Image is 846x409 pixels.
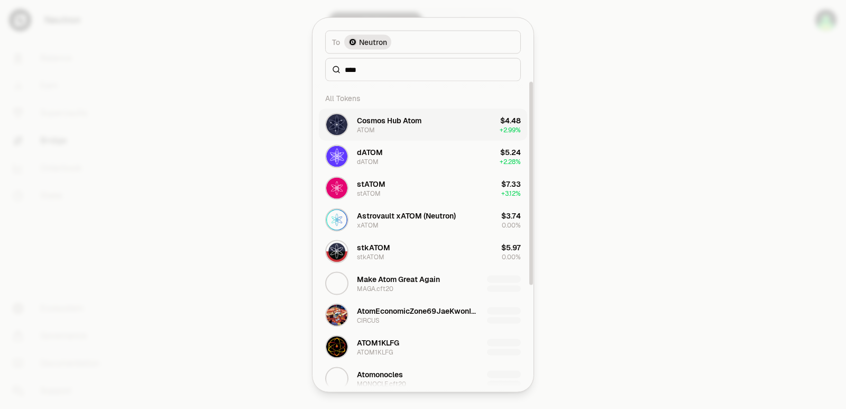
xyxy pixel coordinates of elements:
[326,177,347,198] img: stATOM Logo
[500,115,521,125] div: $4.48
[357,157,379,166] div: dATOM
[359,37,387,47] span: Neutron
[326,241,347,262] img: stkATOM Logo
[500,147,521,157] div: $5.24
[325,30,521,53] button: ToNeutron LogoNeutron
[326,304,347,325] img: CIRCUS Logo
[357,189,381,197] div: stATOM
[500,125,521,134] span: + 2.99%
[319,87,527,108] div: All Tokens
[332,37,340,47] span: To
[319,331,527,362] button: ATOM1KLFG LogoATOM1KLFGATOM1KLFG
[319,108,527,140] button: ATOM LogoCosmos Hub AtomATOM$4.48+2.99%
[319,362,527,394] button: MONOCLE.cft20 LogoAtomonoclesMONOCLE.cft20
[357,210,456,221] div: Astrovault xATOM (Neutron)
[357,274,440,284] div: Make Atom Great Again
[357,348,393,356] div: ATOM1KLFG
[501,210,521,221] div: $3.74
[319,235,527,267] button: stkATOM LogostkATOMstkATOM$5.970.00%
[502,221,521,229] span: 0.00%
[326,114,347,135] img: ATOM Logo
[319,204,527,235] button: xATOM LogoAstrovault xATOM (Neutron)xATOM$3.740.00%
[501,189,521,197] span: + 3.12%
[326,336,347,357] img: ATOM1KLFG Logo
[326,209,347,230] img: xATOM Logo
[357,337,399,348] div: ATOM1KLFG
[357,369,403,379] div: Atomonocles
[357,252,384,261] div: stkATOM
[326,146,347,167] img: dATOM Logo
[357,379,406,388] div: MONOCLE.cft20
[357,221,379,229] div: xATOM
[319,172,527,204] button: stATOM LogostATOMstATOM$7.33+3.12%
[357,316,380,324] div: CIRCUS
[348,38,357,46] img: Neutron Logo
[319,140,527,172] button: dATOM LogodATOMdATOM$5.24+2.28%
[319,299,527,331] button: CIRCUS LogoAtomEconomicZone69JaeKwonInuCIRCUS
[502,252,521,261] span: 0.00%
[501,178,521,189] div: $7.33
[357,115,421,125] div: Cosmos Hub Atom
[319,267,527,299] button: MAGA.cft20 LogoMake Atom Great AgainMAGA.cft20
[357,242,390,252] div: stkATOM
[357,305,479,316] div: AtomEconomicZone69JaeKwonInu
[501,242,521,252] div: $5.97
[357,178,385,189] div: stATOM
[357,147,383,157] div: dATOM
[357,125,375,134] div: ATOM
[500,157,521,166] span: + 2.28%
[357,284,393,293] div: MAGA.cft20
